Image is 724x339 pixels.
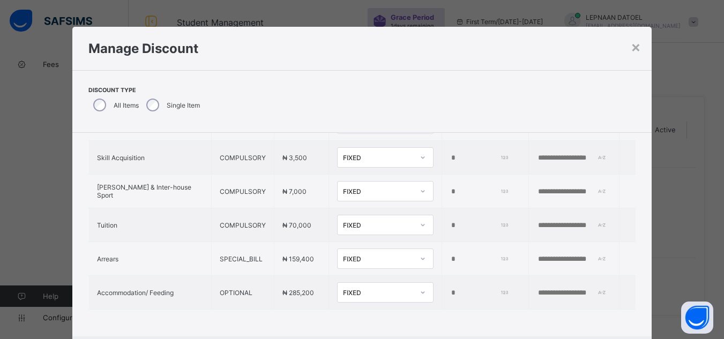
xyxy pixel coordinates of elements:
button: Open asap [681,302,713,334]
td: COMPULSORY [211,175,274,208]
td: OPTIONAL [211,276,274,310]
span: ₦ 285,200 [282,289,314,297]
td: SPECIAL_BILL [211,242,274,276]
td: COMPULSORY [211,208,274,242]
span: ₦ 70,000 [282,221,311,229]
label: Single Item [167,101,200,109]
span: Discount Type [88,87,203,94]
div: FIXED [343,255,414,263]
span: ₦ 7,000 [282,187,307,195]
td: COMPULSORY [211,141,274,175]
div: FIXED [343,187,414,195]
div: FIXED [343,221,414,229]
div: FIXED [343,289,414,297]
h1: Manage Discount [88,41,636,56]
td: Skill Acquisition [89,141,212,175]
label: All Items [114,101,139,109]
div: × [631,37,641,56]
td: Accommodation/ Feeding [89,276,212,310]
td: Arrears [89,242,212,276]
span: ₦ 3,500 [282,154,307,162]
td: [PERSON_NAME] & Inter-house Sport [89,175,212,208]
td: Tuition [89,208,212,242]
span: ₦ 159,400 [282,255,314,263]
div: FIXED [343,154,414,162]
